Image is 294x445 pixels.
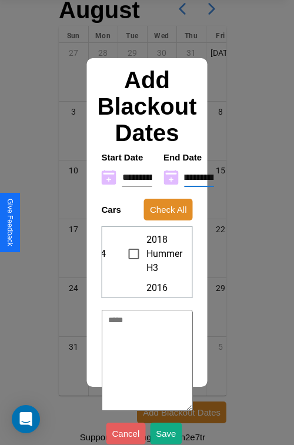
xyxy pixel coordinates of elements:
div: Open Intercom Messenger [12,405,40,433]
button: Check All [144,199,193,220]
div: Give Feedback [6,199,14,246]
h2: Add Blackout Dates [96,67,199,146]
h4: Start Date [102,152,152,162]
span: 2016 Fiat Spider 2000 [146,281,183,337]
button: Cancel [106,423,146,444]
h4: End Date [163,152,214,162]
h4: Cars [102,205,121,215]
span: 2018 Hummer H3 [146,233,183,275]
button: Save [150,423,182,444]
